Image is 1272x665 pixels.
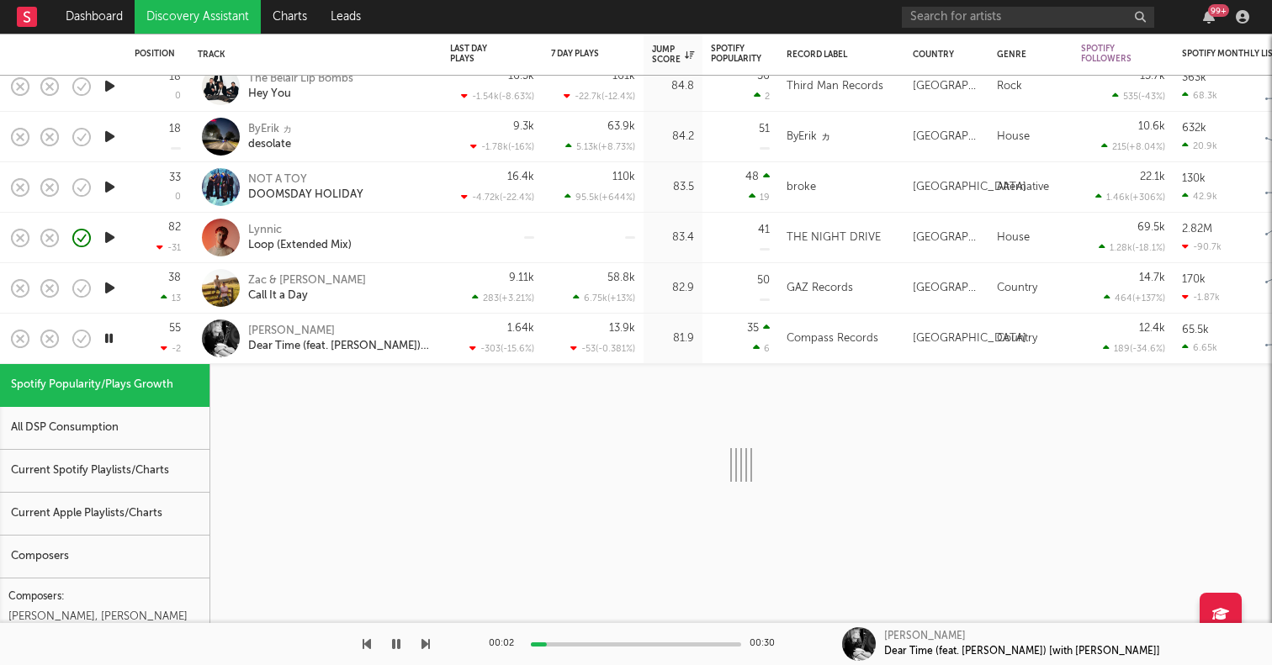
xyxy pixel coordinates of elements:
div: -22.7k ( -12.4 % ) [564,91,635,102]
div: 14.7k [1139,272,1165,283]
div: THE NIGHT DRIVE [787,228,881,248]
div: 283 ( +3.21 % ) [472,293,534,303]
div: 65.5k [1182,325,1209,335]
div: broke [787,177,816,198]
div: -4.72k ( -22.4 % ) [461,192,534,203]
div: Record Label [787,50,888,60]
div: 13.9k [609,323,635,334]
div: 5.13k ( +8.73 % ) [565,141,635,152]
div: Dear Time (feat. [PERSON_NAME]) [with [PERSON_NAME]] [248,339,429,354]
div: 464 ( +137 % ) [1104,293,1165,303]
div: -303 ( -15.6 % ) [469,343,534,354]
div: 10.6k [1138,121,1165,132]
div: The Belair Lip Bombs [248,71,353,87]
div: Lynnic [248,223,352,238]
div: 363k [1182,72,1206,83]
div: Alternative [997,177,1049,198]
div: 2 [754,90,770,102]
div: 16.3k [508,71,534,82]
div: 1.64k [507,323,534,334]
div: 16.4k [507,172,534,182]
div: 110k [612,172,635,182]
div: 0 [175,92,181,101]
div: NOT A TOY [248,172,363,187]
div: 6.65k [1182,342,1217,353]
div: 170k [1182,274,1206,285]
div: 83.5 [652,177,694,198]
div: -1.78k ( -16 % ) [470,141,534,152]
div: desolate [248,137,293,152]
div: [GEOGRAPHIC_DATA] [913,278,980,298]
div: 42.9k [1182,191,1217,202]
div: Country [997,329,1037,349]
a: LynnicLoop (Extended Mix) [248,223,352,253]
div: 48 [745,172,759,182]
div: 161k [612,71,635,82]
div: 18 [169,71,181,82]
div: 19 [749,191,770,203]
div: ByErik ヵ [248,122,293,137]
a: ByErik ヵdesolate [248,122,293,152]
div: Last Day Plays [450,44,509,64]
div: Country [913,50,972,60]
div: 68.3k [1182,90,1217,101]
div: Zac & [PERSON_NAME] [248,273,366,288]
div: 0 [175,193,181,202]
div: Compass Records [787,329,878,349]
div: [GEOGRAPHIC_DATA] [913,127,980,147]
div: Position [135,49,175,59]
div: Loop (Extended Mix) [248,238,352,253]
div: 00:02 [489,634,522,654]
div: 1.28k ( -18.1 % ) [1099,242,1165,253]
div: 69.5k [1137,222,1165,233]
div: 82 [168,222,181,233]
div: GAZ Records [787,278,853,298]
button: 99+ [1203,10,1215,24]
div: 84.8 [652,77,694,97]
div: Composers: [8,587,201,607]
div: 22.1k [1140,172,1165,182]
div: 82.9 [652,278,694,298]
div: 189 ( -34.6 % ) [1103,343,1165,354]
div: 1.46k ( +306 % ) [1095,192,1165,203]
div: [GEOGRAPHIC_DATA] [913,228,980,248]
div: -53 ( -0.381 % ) [570,343,635,354]
div: 632k [1182,123,1206,134]
div: 56 [757,71,770,82]
a: The Belair Lip BombsHey You [248,71,353,102]
div: -90.7k [1182,241,1222,252]
a: Zac & [PERSON_NAME]Call It a Day [248,273,366,303]
div: Dear Time (feat. [PERSON_NAME]) [with [PERSON_NAME]] [884,644,1160,659]
div: 84.2 [652,127,694,147]
a: NOT A TOYDOOMSDAY HOLIDAY [248,172,363,203]
div: 41 [758,224,770,235]
div: 535 ( -43 % ) [1112,91,1165,102]
div: 81.9 [652,329,694,349]
div: Third Man Records [787,77,883,97]
div: 2.82M [1182,224,1212,235]
div: -31 [156,242,181,253]
div: 50 [757,275,770,286]
div: 20.9k [1182,140,1217,151]
div: Genre [997,50,1056,60]
div: Track [198,50,425,60]
div: 83.4 [652,228,694,248]
div: 51 [759,124,770,135]
div: Spotify Followers [1081,44,1140,64]
div: [PERSON_NAME] [248,324,429,339]
div: Rock [997,77,1022,97]
div: 18 [169,124,181,135]
div: DOOMSDAY HOLIDAY [248,187,363,203]
div: 38 [168,272,181,283]
div: Spotify Popularity [711,44,761,64]
div: 9.3k [513,121,534,132]
div: -1.87k [1182,292,1220,303]
div: [GEOGRAPHIC_DATA] [913,329,1026,349]
div: 12.4k [1139,323,1165,334]
div: Call It a Day [248,288,366,303]
div: Country [997,278,1037,298]
div: [GEOGRAPHIC_DATA] [913,177,1026,198]
div: 63.9k [607,121,635,132]
div: [GEOGRAPHIC_DATA] [913,77,980,97]
div: 6 [753,342,770,354]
